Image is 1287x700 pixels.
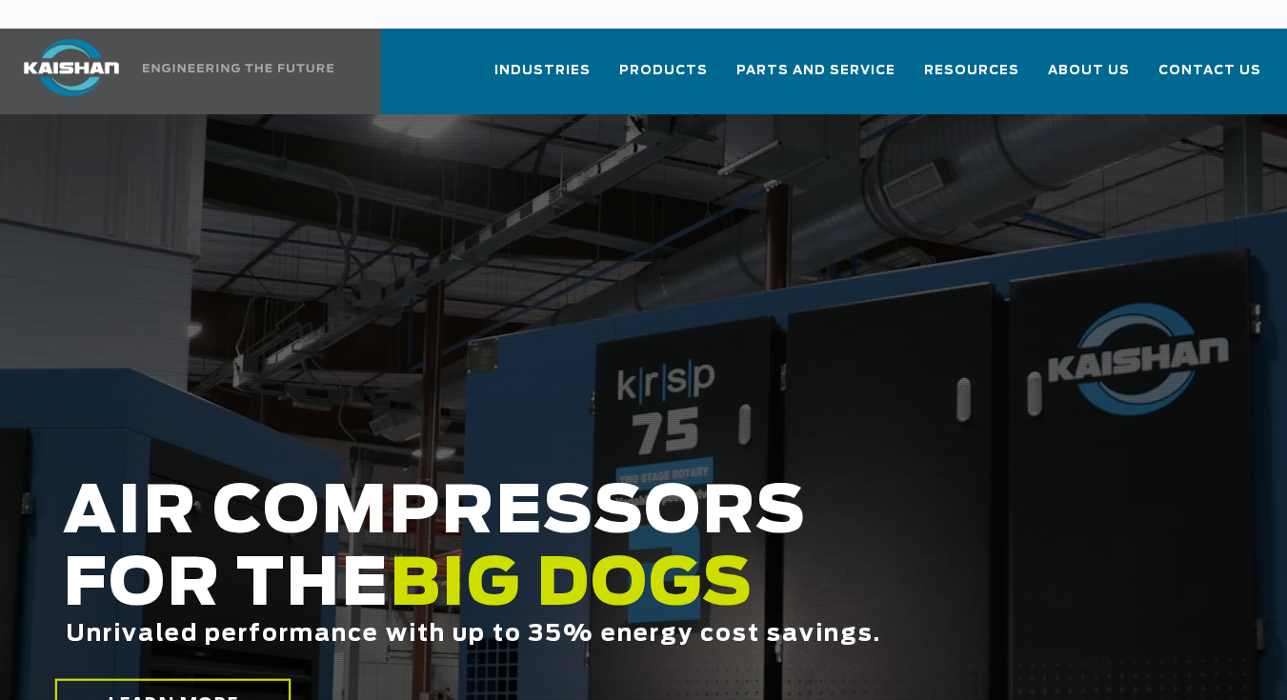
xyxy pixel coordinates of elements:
[66,623,881,646] span: Unrivaled performance with up to 35% energy cost savings.
[1048,46,1130,110] a: About Us
[736,46,895,110] a: Parts and Service
[494,60,591,82] span: Industries
[1158,60,1261,82] span: Contact Us
[390,553,754,618] span: BIG DOGS
[924,60,1019,82] span: Resources
[619,46,708,110] a: Products
[736,60,895,82] span: Parts and Service
[619,60,708,82] span: Products
[1158,46,1261,110] a: Contact Us
[494,46,591,110] a: Industries
[143,64,333,72] img: Engineering the future
[924,46,1019,110] a: Resources
[1048,60,1130,82] span: About Us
